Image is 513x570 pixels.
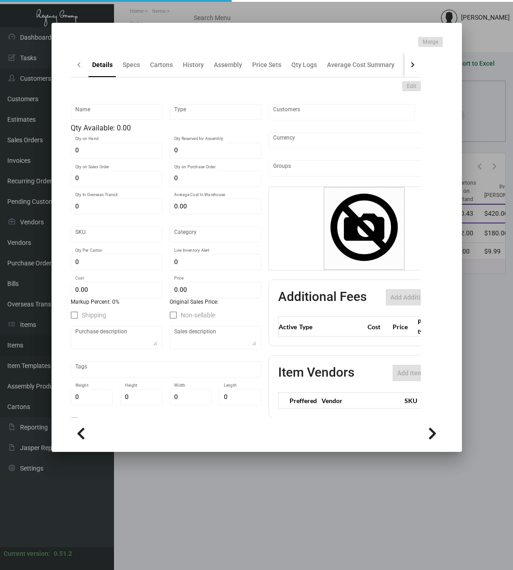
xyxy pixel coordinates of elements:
[407,83,416,90] span: Edit
[278,289,367,306] h2: Additional Fees
[128,415,162,426] span: Tax is active
[278,317,297,337] th: Active
[71,123,261,134] div: Qty Available: 0.00
[397,369,446,377] span: Add item Vendor
[400,393,450,409] th: SKU
[365,317,390,337] th: Cost
[402,81,421,91] button: Edit
[415,317,443,337] th: Price type
[327,60,394,70] div: Average Cost Summary
[252,60,281,70] div: Price Sets
[423,38,438,46] span: Merge
[183,60,204,70] div: History
[297,317,365,337] th: Type
[181,310,215,321] span: Non-sellable
[4,549,50,559] div: Current version:
[390,317,415,337] th: Price
[418,37,443,47] button: Merge
[291,60,317,70] div: Qty Logs
[273,109,410,116] input: Add new..
[278,393,317,409] th: Preffered
[82,310,106,321] span: Shipping
[82,415,108,426] span: Is Service
[393,365,450,381] button: Add item Vendor
[278,365,354,381] h2: Item Vendors
[386,289,450,306] button: Add Additional Fee
[273,165,455,172] input: Add new..
[54,549,72,559] div: 0.51.2
[92,60,113,70] div: Details
[390,294,446,301] span: Add Additional Fee
[317,393,400,409] th: Vendor
[150,60,173,70] div: Cartons
[123,60,140,70] div: Specs
[214,60,242,70] div: Assembly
